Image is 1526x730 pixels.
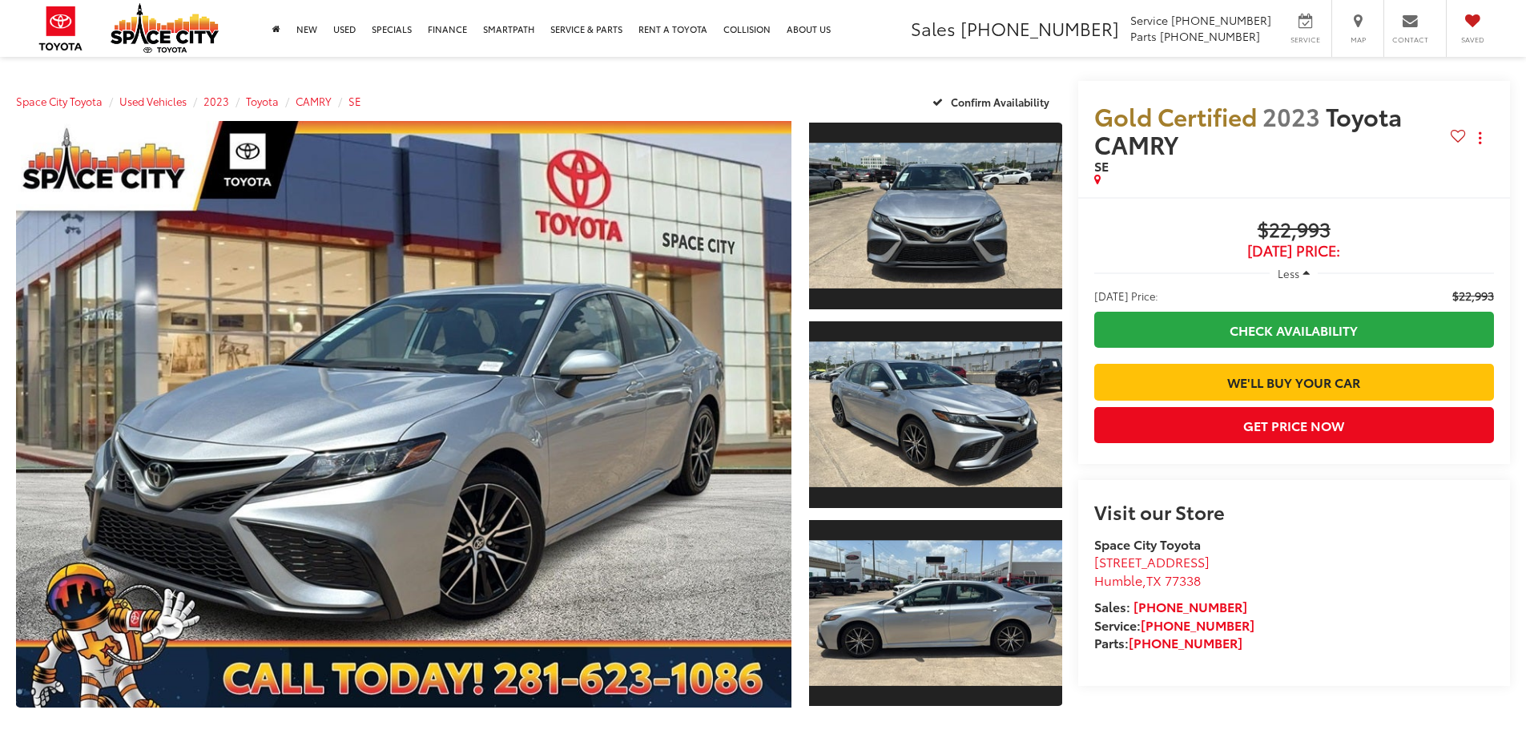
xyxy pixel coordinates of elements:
span: dropdown dots [1479,131,1481,144]
span: 2023 [1262,99,1320,133]
h2: Visit our Store [1094,501,1494,522]
a: Expand Photo 0 [16,121,791,708]
span: [STREET_ADDRESS] [1094,552,1210,571]
span: Gold Certified [1094,99,1257,133]
a: Toyota [246,94,279,108]
span: Contact [1392,34,1428,45]
span: $22,993 [1094,219,1494,243]
span: Sales [911,15,956,41]
span: Sales: [1094,597,1130,615]
span: TX [1146,571,1162,589]
strong: Service: [1094,615,1254,634]
span: [DATE] Price: [1094,243,1494,259]
a: Expand Photo 1 [809,121,1062,311]
a: SE [348,94,361,108]
span: [PHONE_NUMBER] [1160,28,1260,44]
span: Toyota CAMRY [1094,99,1402,161]
span: 77338 [1165,571,1201,589]
a: Expand Photo 2 [809,320,1062,510]
span: [PHONE_NUMBER] [960,15,1119,41]
img: 2023 Toyota CAMRY SE [806,342,1064,487]
span: [PHONE_NUMBER] [1171,12,1271,28]
button: Less [1270,259,1318,288]
span: Confirm Availability [951,95,1049,109]
span: Service [1130,12,1168,28]
img: Space City Toyota [111,3,219,53]
span: Saved [1455,34,1490,45]
span: Parts [1130,28,1157,44]
strong: Space City Toyota [1094,534,1201,553]
a: 2023 [203,94,229,108]
a: [PHONE_NUMBER] [1129,633,1242,651]
span: $22,993 [1452,288,1494,304]
span: Humble [1094,571,1142,589]
img: 2023 Toyota CAMRY SE [806,540,1064,685]
span: [DATE] Price: [1094,288,1158,304]
span: SE [1094,156,1109,175]
a: [PHONE_NUMBER] [1133,597,1247,615]
a: [PHONE_NUMBER] [1141,615,1254,634]
a: [STREET_ADDRESS] Humble,TX 77338 [1094,552,1210,589]
strong: Parts: [1094,633,1242,651]
img: 2023 Toyota CAMRY SE [8,118,799,711]
a: We'll Buy Your Car [1094,364,1494,400]
a: CAMRY [296,94,332,108]
button: Get Price Now [1094,407,1494,443]
a: Expand Photo 3 [809,518,1062,708]
span: Service [1287,34,1323,45]
span: Map [1340,34,1375,45]
span: Less [1278,266,1299,280]
a: Used Vehicles [119,94,187,108]
button: Confirm Availability [924,87,1062,115]
span: , [1094,571,1201,589]
button: Actions [1466,124,1494,152]
a: Space City Toyota [16,94,103,108]
a: Check Availability [1094,312,1494,348]
img: 2023 Toyota CAMRY SE [806,143,1064,288]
